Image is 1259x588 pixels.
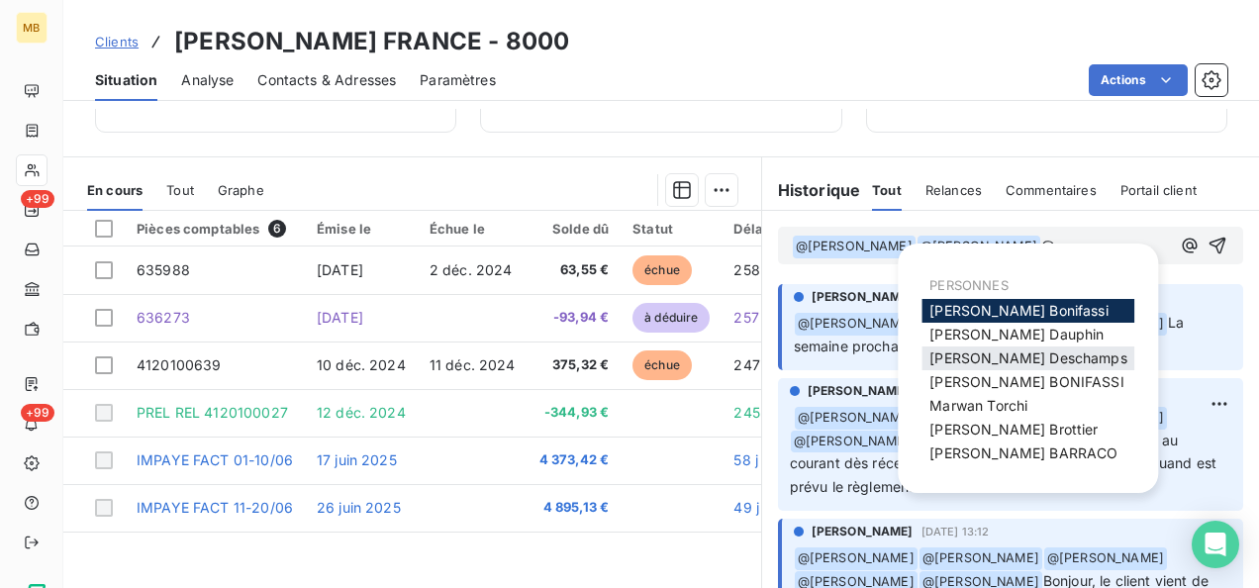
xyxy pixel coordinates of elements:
[762,178,861,202] h6: Historique
[929,277,1008,293] span: PERSONNES
[733,499,759,516] span: 49 j
[21,190,54,208] span: +99
[317,451,397,468] span: 17 juin 2025
[812,288,914,306] span: [PERSON_NAME]
[733,221,787,237] div: Délai
[137,451,293,468] span: IMPAYE FACT 01-10/06
[268,220,286,238] span: 6
[137,499,293,516] span: IMPAYE FACT 11-20/06
[733,309,766,326] span: 257 j
[929,302,1108,319] span: [PERSON_NAME] Bonifassi
[918,236,1040,258] span: @ [PERSON_NAME]
[808,382,910,400] span: [PERSON_NAME]
[95,70,157,90] span: Situation
[539,308,610,328] span: -93,94 €
[317,404,406,421] span: 12 déc. 2024
[920,547,1042,570] span: @ [PERSON_NAME]
[925,182,982,198] span: Relances
[1120,182,1197,198] span: Portail client
[218,182,264,198] span: Graphe
[430,261,513,278] span: 2 déc. 2024
[95,32,139,51] a: Clients
[632,303,710,333] span: à déduire
[632,221,710,237] div: Statut
[317,309,363,326] span: [DATE]
[1044,547,1167,570] span: @ [PERSON_NAME]
[137,309,190,326] span: 636273
[632,255,692,285] span: échue
[539,450,610,470] span: 4 373,42 €
[174,24,569,59] h3: [PERSON_NAME] FRANCE - 8000
[929,444,1117,461] span: [PERSON_NAME] BARRACO
[166,182,194,198] span: Tout
[1192,521,1239,568] div: Open Intercom Messenger
[539,221,610,237] div: Solde dû
[632,350,692,380] span: échue
[21,404,54,422] span: +99
[87,182,143,198] span: En cours
[539,355,610,375] span: 375,32 €
[16,12,48,44] div: MB
[539,403,610,423] span: -344,93 €
[795,313,918,336] span: @ [PERSON_NAME]
[181,70,234,90] span: Analyse
[812,523,914,540] span: [PERSON_NAME]
[539,498,610,518] span: 4 895,13 €
[791,431,914,453] span: @ [PERSON_NAME]
[137,404,288,421] span: PREL REL 4120100027
[733,451,758,468] span: 58 j
[793,236,916,258] span: @ [PERSON_NAME]
[317,356,406,373] span: 10 déc. 2024
[929,373,1123,390] span: [PERSON_NAME] BONIFASSI
[929,326,1104,343] span: [PERSON_NAME] Dauphin
[733,356,767,373] span: 247 j
[137,356,222,373] span: 4120100639
[733,261,767,278] span: 258 j
[1006,182,1097,198] span: Commentaires
[317,261,363,278] span: [DATE]
[1089,64,1188,96] button: Actions
[257,70,396,90] span: Contacts & Adresses
[16,194,47,226] a: +99
[795,407,918,430] span: @ [PERSON_NAME]
[420,70,496,90] span: Paramètres
[95,34,139,49] span: Clients
[317,221,406,237] div: Émise le
[137,220,293,238] div: Pièces comptables
[929,349,1126,366] span: [PERSON_NAME] Deschamps
[929,397,1027,414] span: Marwan Torchi
[929,421,1098,438] span: [PERSON_NAME] Brottier
[317,499,401,516] span: 26 juin 2025
[795,547,918,570] span: @ [PERSON_NAME]
[733,404,767,421] span: 245 j
[1041,237,1055,253] span: @
[430,356,516,373] span: 11 déc. 2024
[872,182,902,198] span: Tout
[430,221,516,237] div: Échue le
[539,260,610,280] span: 63,55 €
[137,261,190,278] span: 635988
[794,314,1189,354] span: La semaine prochaine il m'a dit
[921,526,990,538] span: [DATE] 13:12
